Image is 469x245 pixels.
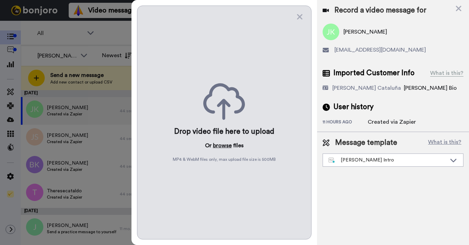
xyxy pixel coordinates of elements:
img: nextgen-template.svg [329,158,335,163]
span: [EMAIL_ADDRESS][DOMAIN_NAME] [334,46,426,54]
div: [PERSON_NAME] Intro [329,157,446,164]
p: Or files [205,141,244,150]
span: User history [333,102,374,112]
div: Drop video file here to upload [174,127,274,137]
button: What is this? [426,138,463,148]
span: MP4 & WebM files only, max upload file size is 500 MB [173,157,276,162]
div: [PERSON_NAME] Cataluña [332,84,401,92]
div: What is this? [430,69,463,77]
button: browse [213,141,232,150]
div: 11 hours ago [323,119,368,126]
span: Imported Customer Info [333,68,415,78]
span: [PERSON_NAME] Bio [404,85,457,91]
span: Message template [335,138,397,148]
div: Created via Zapier [368,118,416,126]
